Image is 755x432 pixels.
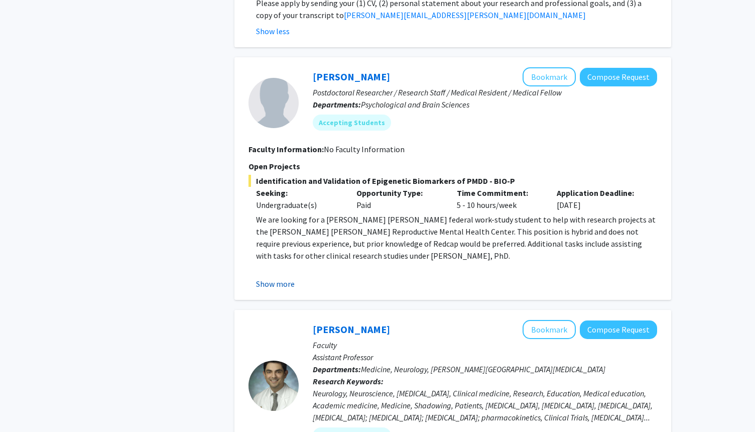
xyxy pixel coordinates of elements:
[313,99,361,110] b: Departments:
[580,320,657,339] button: Compose Request to Carlos Romo
[523,320,576,339] button: Add Carlos Romo to Bookmarks
[313,364,361,374] b: Departments:
[313,339,657,351] p: Faculty
[313,376,384,386] b: Research Keywords:
[313,115,391,131] mat-chip: Accepting Students
[361,99,469,110] span: Psychological and Brain Sciences
[457,187,542,199] p: Time Commitment:
[248,144,324,154] b: Faculty Information:
[256,278,295,290] button: Show more
[449,187,550,211] div: 5 - 10 hours/week
[256,199,341,211] div: Undergraduate(s)
[313,387,657,423] div: Neurology, Neuroscience, [MEDICAL_DATA], Clinical medicine, Research, Education, Medical educatio...
[313,323,390,336] a: [PERSON_NAME]
[313,70,390,83] a: [PERSON_NAME]
[356,187,442,199] p: Opportunity Type:
[313,351,657,363] p: Assistant Professor
[523,67,576,86] button: Add Victoria Paone to Bookmarks
[549,187,650,211] div: [DATE]
[256,187,341,199] p: Seeking:
[324,144,405,154] span: No Faculty Information
[349,187,449,211] div: Paid
[313,86,657,98] p: Postdoctoral Researcher / Research Staff / Medical Resident / Medical Fellow
[361,364,605,374] span: Medicine, Neurology, [PERSON_NAME][GEOGRAPHIC_DATA][MEDICAL_DATA]
[580,68,657,86] button: Compose Request to Victoria Paone
[248,160,657,172] p: Open Projects
[8,387,43,424] iframe: Chat
[344,10,586,20] a: [PERSON_NAME][EMAIL_ADDRESS][PERSON_NAME][DOMAIN_NAME]
[248,175,657,187] span: Identification and Validation of Epigenetic Biomarkers of PMDD - BIO-P
[256,213,657,262] p: We are looking for a [PERSON_NAME] [PERSON_NAME] federal work-study student to help with research...
[557,187,642,199] p: Application Deadline:
[256,25,290,37] button: Show less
